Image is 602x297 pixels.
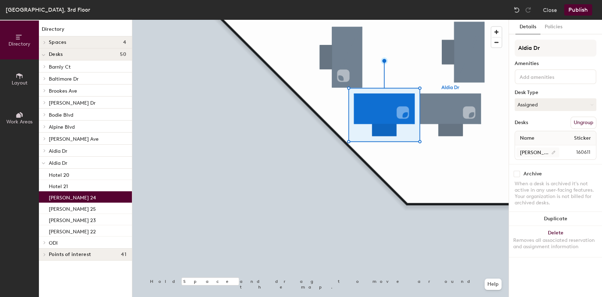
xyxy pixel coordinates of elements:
[485,279,502,290] button: Help
[513,6,520,13] img: Undo
[540,20,567,34] button: Policies
[571,132,595,145] span: Sticker
[49,193,96,201] p: [PERSON_NAME] 24
[6,5,90,14] div: [GEOGRAPHIC_DATA], 3rd Floor
[509,212,602,226] button: Duplicate
[6,119,33,125] span: Work Areas
[509,226,602,257] button: DeleteRemoves all associated reservation and assignment information
[513,237,598,250] div: Removes all associated reservation and assignment information
[515,90,596,95] div: Desk Type
[49,112,73,118] span: Bodie Blvd
[49,170,69,178] p: Hotel 20
[515,120,528,126] div: Desks
[49,181,68,190] p: Hotel 21
[120,52,126,57] span: 50
[559,148,595,156] span: 160611
[516,132,538,145] span: Name
[49,88,77,94] span: Brookes Ave
[49,52,63,57] span: Desks
[39,25,132,36] h1: Directory
[49,215,96,223] p: [PERSON_NAME] 23
[49,136,99,142] span: [PERSON_NAME] Ave
[49,124,75,130] span: Alpine Blvd
[8,41,30,47] span: Directory
[515,20,540,34] button: Details
[49,100,95,106] span: [PERSON_NAME] Dr
[49,240,58,246] span: ODI
[525,6,532,13] img: Redo
[571,117,596,129] button: Ungroup
[516,147,559,157] input: Unnamed desk
[543,4,557,16] button: Close
[12,80,28,86] span: Layout
[49,252,91,257] span: Points of interest
[515,181,596,206] div: When a desk is archived it's not active in any user-facing features. Your organization is not bil...
[121,252,126,257] span: 41
[49,227,96,235] p: [PERSON_NAME] 22
[515,98,596,111] button: Assigned
[515,61,596,66] div: Amenities
[49,64,71,70] span: Barnly Ct
[123,40,126,45] span: 4
[523,171,542,177] div: Archive
[49,148,67,154] span: Aidia Dr
[49,40,66,45] span: Spaces
[49,160,67,166] span: Aldia Dr
[518,72,582,81] input: Add amenities
[564,4,592,16] button: Publish
[49,204,96,212] p: [PERSON_NAME] 25
[49,76,79,82] span: Baltimore Dr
